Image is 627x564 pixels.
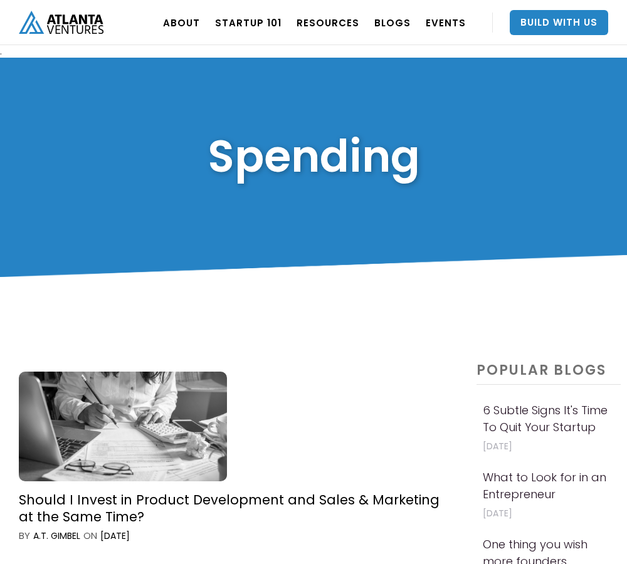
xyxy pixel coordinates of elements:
[477,397,621,461] a: 6 Subtle Signs It's Time To Quit Your Startup[DATE]
[477,363,621,385] h4: popular BLOGS
[477,464,621,528] a: What to Look for in an Entrepreneur[DATE]
[483,439,614,454] p: [DATE]
[510,10,608,35] a: Build With Us
[33,530,80,542] div: A.T. Gimbel
[19,530,30,542] div: by
[6,355,460,559] a: Should I Invest in Product Development and Sales & Marketing at the Same Time?byA.T. GimbelON[DATE]
[374,5,411,40] a: BLOGS
[83,530,97,542] div: ON
[215,5,282,40] a: Startup 101
[100,530,130,542] div: [DATE]
[483,506,614,521] p: [DATE]
[163,5,200,40] a: ABOUT
[483,402,614,436] h4: 6 Subtle Signs It's Time To Quit Your Startup
[483,469,614,503] h4: What to Look for in an Entrepreneur
[426,5,466,40] a: EVENTS
[297,5,359,40] a: RESOURCES
[19,491,447,525] div: Should I Invest in Product Development and Sales & Marketing at the Same Time?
